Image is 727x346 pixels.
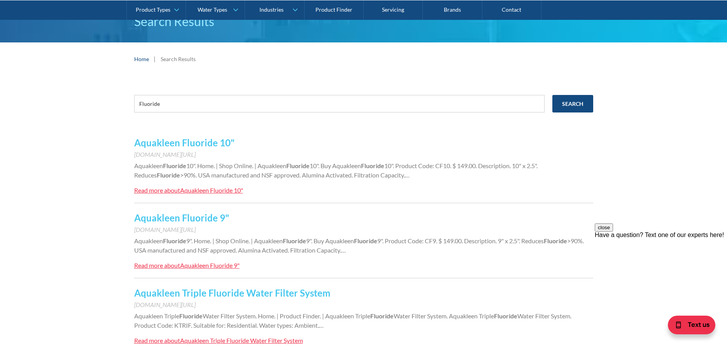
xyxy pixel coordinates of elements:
span: Water Filter System. Aquakleen Triple [394,312,494,320]
a: Read more aboutAquakleen Fluoride 10" [134,186,243,195]
span: Water Filter System. Product Code: KTRIF. Suitable for: Residential. Water types: Ambient. [134,312,571,329]
strong: Fluoride [370,312,394,320]
strong: Fluoride [163,162,186,169]
div: Product Types [136,6,170,13]
strong: Fluoride [283,237,306,244]
div: Read more about [134,262,180,269]
a: Aquakleen Fluoride 10" [134,137,235,148]
div: Aquakleen Fluoride 10" [180,186,243,194]
span: … [341,246,346,254]
span: 10". Product Code: CF10. $ 149.00. Description. 10" x 2.5". Reduces [134,162,538,179]
input: e.g. chilled water cooler [134,95,545,112]
div: Read more about [134,186,180,194]
span: Aquakleen [134,162,163,169]
strong: Fluoride [494,312,517,320]
iframe: podium webchat widget prompt [595,223,727,317]
strong: Fluoride [544,237,567,244]
div: Search Results [161,55,196,63]
strong: Fluoride [179,312,203,320]
strong: Fluoride [157,171,180,179]
span: … [319,321,324,329]
h1: Search Results [134,12,593,31]
div: Aquakleen Fluoride 9" [180,262,240,269]
span: Aquakleen [134,237,163,244]
div: [DOMAIN_NAME][URL] [134,225,593,234]
strong: Fluoride [163,237,186,244]
div: Aquakleen Triple Fluoride Water Filter System [180,337,303,344]
span: … [405,171,410,179]
span: 9". Product Code: CF9. $ 149.00. Description. 9" x 2.5". Reduces [377,237,544,244]
div: Industries [259,6,284,13]
div: Water Types [198,6,227,13]
span: 10". Buy Aquakleen [310,162,361,169]
a: Read more aboutAquakleen Triple Fluoride Water Filter System [134,336,303,345]
a: Aquakleen Fluoride 9" [134,212,229,223]
input: Search [552,95,593,112]
div: | [153,54,157,63]
span: >90%. USA manufactured and NSF approved. Alumina Activated. Filtration Capacity. [134,237,584,254]
span: 9". Buy Aquakleen [306,237,354,244]
div: [DOMAIN_NAME][URL] [134,150,593,159]
strong: Fluoride [354,237,377,244]
span: 10". Home. | Shop Online. | Aquakleen [186,162,286,169]
span: 9". Home. | Shop Online. | Aquakleen [186,237,283,244]
span: >90%. USA manufactured and NSF approved. Alumina Activated. Filtration Capacity. [180,171,405,179]
a: Home [134,55,149,63]
div: Read more about [134,337,180,344]
strong: Fluoride [361,162,384,169]
strong: Fluoride [286,162,310,169]
a: Read more aboutAquakleen Fluoride 9" [134,261,240,270]
span: Aquakleen Triple [134,312,179,320]
div: [DOMAIN_NAME][URL] [134,300,593,309]
a: Aquakleen Triple Fluoride Water Filter System [134,287,330,299]
iframe: podium webchat widget bubble [649,307,727,346]
span: Water Filter System. Home. | Product Finder. | Aquakleen Triple [203,312,370,320]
